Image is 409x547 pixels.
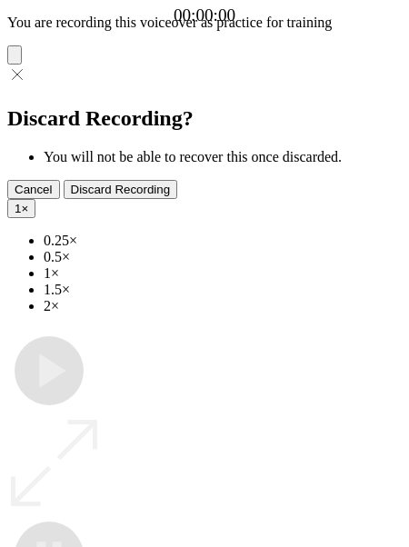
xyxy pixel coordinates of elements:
a: 00:00:00 [174,5,235,25]
button: Cancel [7,180,60,199]
li: 1.5× [44,282,402,298]
p: You are recording this voiceover as practice for training [7,15,402,31]
li: You will not be able to recover this once discarded. [44,149,402,165]
span: 1 [15,202,21,215]
li: 0.25× [44,233,402,249]
h2: Discard Recording? [7,106,402,131]
li: 0.5× [44,249,402,265]
li: 2× [44,298,402,314]
button: Discard Recording [64,180,178,199]
li: 1× [44,265,402,282]
button: 1× [7,199,35,218]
